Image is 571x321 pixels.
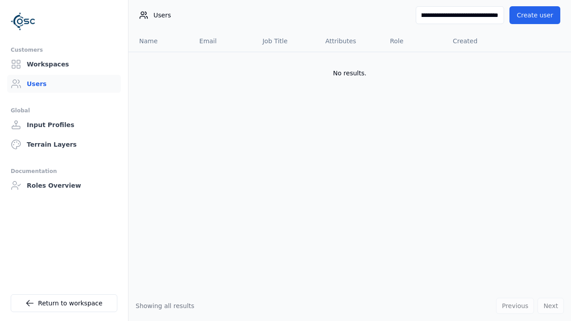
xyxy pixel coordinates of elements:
th: Created [446,30,509,52]
div: Documentation [11,166,117,177]
span: Showing all results [136,302,194,309]
a: Return to workspace [11,294,117,312]
a: Terrain Layers [7,136,121,153]
img: Logo [11,9,36,34]
div: Customers [11,45,117,55]
a: Workspaces [7,55,121,73]
th: Name [128,30,192,52]
button: Create user [509,6,560,24]
th: Email [192,30,256,52]
th: Attributes [318,30,383,52]
th: Role [383,30,446,52]
a: Input Profiles [7,116,121,134]
td: No results. [128,52,571,95]
div: Global [11,105,117,116]
a: Users [7,75,121,93]
span: Users [153,11,171,20]
a: Roles Overview [7,177,121,194]
th: Job Title [255,30,318,52]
